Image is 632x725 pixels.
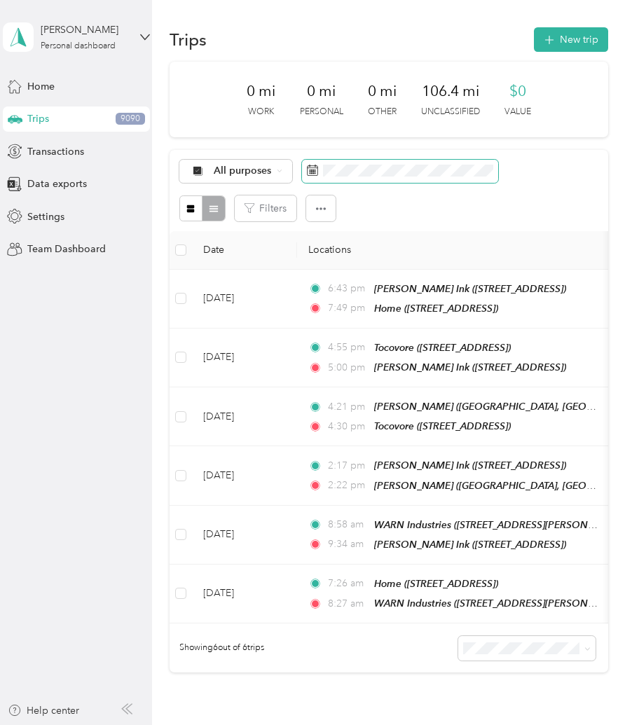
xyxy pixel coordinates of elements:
div: Personal dashboard [41,42,116,50]
span: 4:21 pm [328,399,368,415]
p: Work [248,106,274,118]
span: 0 mi [307,81,336,101]
span: Tocovore ([STREET_ADDRESS]) [374,420,511,431]
span: Transactions [27,144,84,159]
span: Team Dashboard [27,242,106,256]
p: Unclassified [421,106,480,118]
span: Trips [27,111,49,126]
p: Other [368,106,397,118]
p: Value [504,106,531,118]
td: [DATE] [192,506,297,565]
span: $0 [509,81,526,101]
td: [DATE] [192,565,297,623]
td: [DATE] [192,387,297,446]
span: Home ([STREET_ADDRESS]) [374,303,498,314]
span: 2:22 pm [328,478,368,493]
span: [PERSON_NAME] Ink ([STREET_ADDRESS]) [374,283,566,294]
button: New trip [534,27,608,52]
td: [DATE] [192,270,297,329]
iframe: Everlance-gr Chat Button Frame [554,647,632,725]
span: 7:49 pm [328,301,368,316]
span: 0 mi [247,81,275,101]
span: WARN Industries ([STREET_ADDRESS][PERSON_NAME]) [374,598,627,609]
span: Settings [27,209,64,224]
span: 9090 [116,113,145,125]
span: 8:58 am [328,517,368,532]
span: 4:55 pm [328,340,368,355]
span: 4:30 pm [328,419,368,434]
span: 9:34 am [328,537,368,552]
span: [PERSON_NAME] Ink ([STREET_ADDRESS]) [374,361,566,373]
span: Home [27,79,55,94]
button: Filters [235,195,296,221]
span: 5:00 pm [328,360,368,375]
span: Tocovore ([STREET_ADDRESS]) [374,342,511,353]
button: Help center [8,703,79,718]
td: [DATE] [192,446,297,505]
h1: Trips [170,32,207,47]
span: 2:17 pm [328,458,368,474]
span: 7:26 am [328,576,368,591]
span: 8:27 am [328,596,368,612]
span: [PERSON_NAME] Ink ([STREET_ADDRESS]) [374,460,566,471]
p: Personal [300,106,343,118]
span: Data exports [27,177,87,191]
span: 106.4 mi [422,81,479,101]
th: Locations [297,231,619,270]
span: Showing 6 out of 6 trips [170,642,264,654]
span: [PERSON_NAME] Ink ([STREET_ADDRESS]) [374,539,566,550]
div: [PERSON_NAME] [41,22,128,37]
span: 6:43 pm [328,281,368,296]
span: Home ([STREET_ADDRESS]) [374,578,498,589]
span: All purposes [214,166,272,176]
td: [DATE] [192,329,297,387]
span: WARN Industries ([STREET_ADDRESS][PERSON_NAME]) [374,519,627,531]
span: 0 mi [368,81,397,101]
th: Date [192,231,297,270]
